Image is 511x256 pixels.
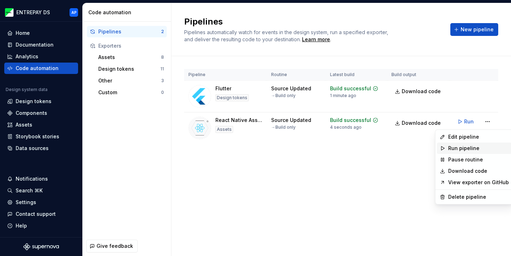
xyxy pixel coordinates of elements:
div: Edit pipeline [448,133,509,140]
div: Delete pipeline [448,193,509,201]
a: Download code [448,167,509,175]
div: Pause routine [448,156,509,163]
a: View exporter on GitHub [448,179,509,186]
div: Run pipeline [448,145,509,152]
